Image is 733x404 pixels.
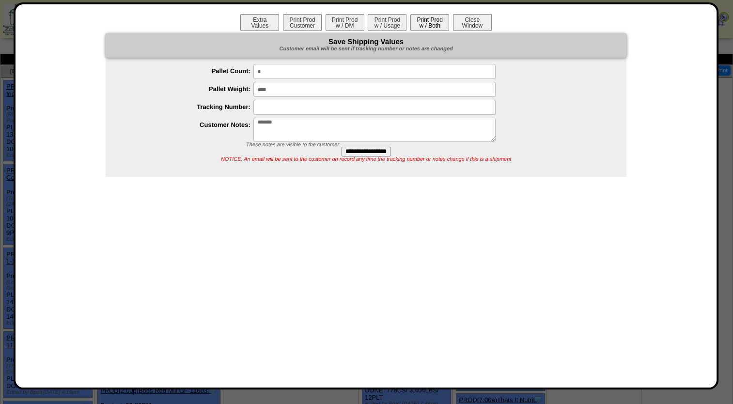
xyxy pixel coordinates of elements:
label: Pallet Weight: [125,85,253,93]
button: CloseWindow [453,14,492,31]
div: Customer email will be sent if tracking number or notes are changed [106,46,626,53]
button: Print Prodw / Both [410,14,449,31]
label: Customer Notes: [125,121,253,128]
span: These notes are visible to the customer [246,142,339,148]
span: NOTICE: An email will be sent to the customer on record any time the tracking number or notes cha... [221,156,511,162]
div: Save Shipping Values [106,33,626,58]
a: CloseWindow [452,22,493,29]
button: ExtraValues [240,14,279,31]
button: Print ProdCustomer [283,14,322,31]
button: Print Prodw / DM [326,14,364,31]
label: Pallet Count: [125,67,253,75]
button: Print Prodw / Usage [368,14,406,31]
label: Tracking Number: [125,103,253,110]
